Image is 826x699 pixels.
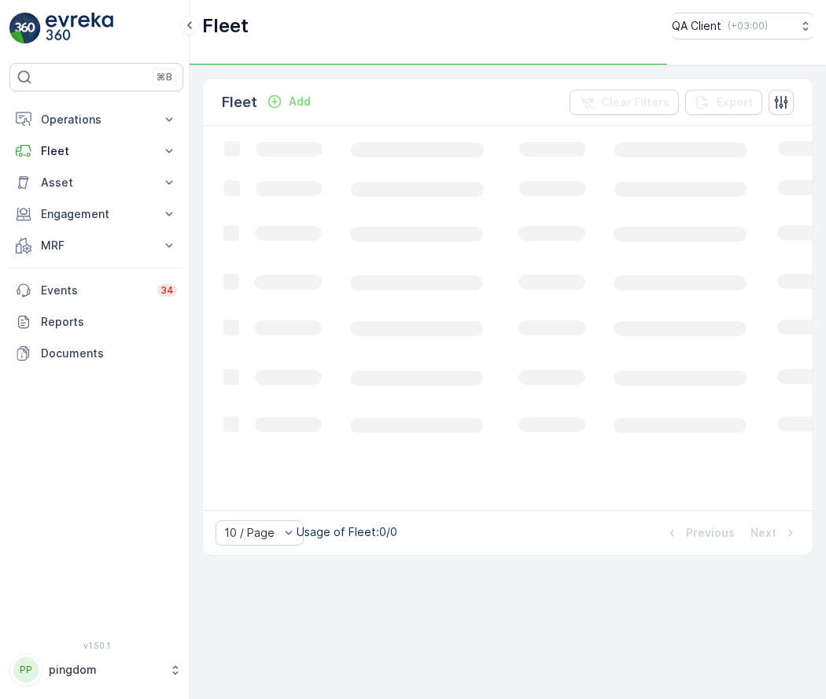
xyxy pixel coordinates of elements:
[41,283,148,298] p: Events
[662,523,736,542] button: Previous
[46,13,113,44] img: logo_light-DOdMpM7g.png
[9,13,41,44] img: logo
[41,112,152,128] p: Operations
[41,175,152,190] p: Asset
[9,135,183,167] button: Fleet
[685,90,762,115] button: Export
[157,71,172,83] p: ⌘B
[749,523,800,542] button: Next
[289,94,311,109] p: Add
[9,275,183,306] a: Events34
[672,13,813,39] button: QA Client(+03:00)
[260,92,317,111] button: Add
[9,306,183,338] a: Reports
[9,230,183,261] button: MRF
[41,346,177,361] p: Documents
[41,238,152,253] p: MRF
[686,525,735,541] p: Previous
[9,641,183,650] span: v 1.50.1
[160,284,174,297] p: 34
[9,338,183,369] a: Documents
[728,20,768,32] p: ( +03:00 )
[672,18,721,34] p: QA Client
[9,198,183,230] button: Engagement
[9,167,183,198] button: Asset
[222,91,257,113] p: Fleet
[717,94,753,110] p: Export
[41,314,177,330] p: Reports
[601,94,669,110] p: Clear Filters
[9,653,183,686] button: PPpingdom
[41,143,152,159] p: Fleet
[49,662,161,678] p: pingdom
[570,90,679,115] button: Clear Filters
[13,657,39,682] div: PP
[41,206,152,222] p: Engagement
[202,13,249,39] p: Fleet
[750,525,776,541] p: Next
[297,524,397,540] p: Usage of Fleet : 0/0
[9,104,183,135] button: Operations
